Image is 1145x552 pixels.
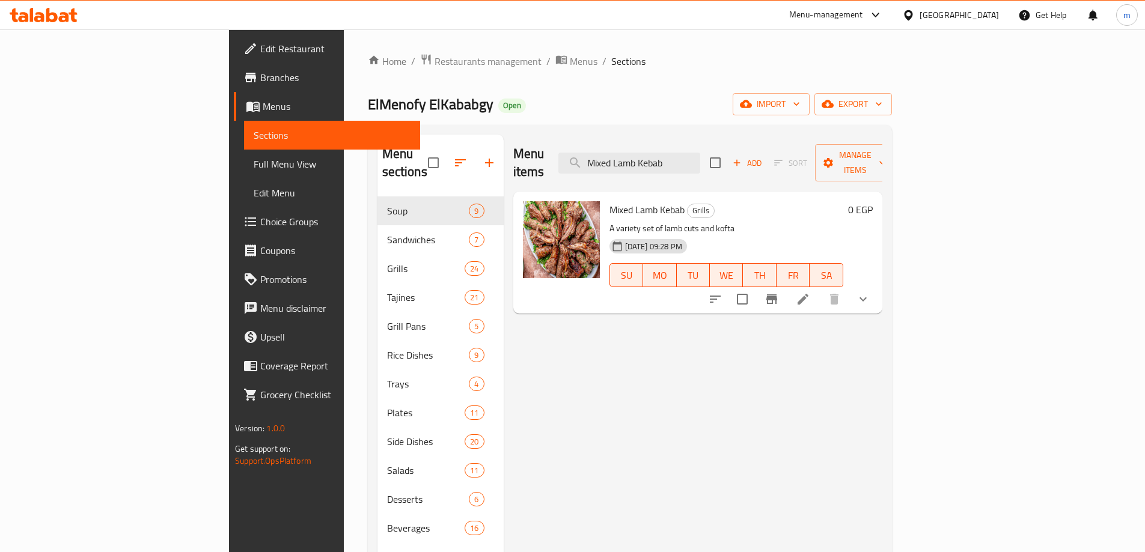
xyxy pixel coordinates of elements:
img: Mixed Lamb Kebab [523,201,600,278]
span: Coupons [260,243,411,258]
span: [DATE] 09:28 PM [620,241,687,252]
div: Tajines21 [377,283,504,312]
span: Tajines [387,290,465,305]
span: Select section first [766,154,815,172]
a: Full Menu View [244,150,420,178]
a: Support.OpsPlatform [235,453,311,469]
a: Sections [244,121,420,150]
span: Get support on: [235,441,290,456]
a: Restaurants management [420,53,542,69]
span: import [742,97,800,112]
span: Mixed Lamb Kebab [609,201,685,219]
button: import [733,93,810,115]
span: Full Menu View [254,157,411,171]
span: Open [498,100,526,111]
div: Menu-management [789,8,863,22]
span: Sections [254,128,411,142]
div: Grill Pans5 [377,312,504,341]
a: Menus [234,92,420,121]
div: items [465,521,484,535]
div: Open [498,99,526,113]
div: Trays [387,377,469,391]
div: items [465,463,484,478]
h2: Menu items [513,145,545,181]
div: Rice Dishes9 [377,341,504,369]
div: Side Dishes20 [377,427,504,456]
span: 21 [465,292,483,303]
a: Edit Menu [244,178,420,207]
span: 4 [469,378,483,390]
button: MO [643,263,676,287]
span: Version: [235,420,264,436]
div: items [469,348,484,362]
div: items [469,204,484,218]
span: Menus [570,54,597,68]
a: Menus [555,53,597,69]
span: Sandwiches [387,232,469,247]
span: m [1123,8,1131,22]
div: Plates11 [377,398,504,427]
span: 7 [469,234,483,246]
input: search [558,153,700,174]
a: Branches [234,63,420,92]
p: A variety set of lamb cuts and kofta [609,221,843,236]
button: delete [820,285,849,314]
span: 11 [465,465,483,476]
span: Grills [387,261,465,276]
span: Grocery Checklist [260,387,411,402]
div: Soup9 [377,196,504,225]
svg: Show Choices [856,292,870,306]
span: export [824,97,882,112]
button: Manage items [815,144,896,181]
span: Select all sections [421,150,446,175]
span: Branches [260,70,411,85]
a: Edit Restaurant [234,34,420,63]
div: Salads11 [377,456,504,485]
span: Rice Dishes [387,348,469,362]
span: Promotions [260,272,411,287]
span: Add item [728,154,766,172]
span: WE [715,267,738,284]
div: [GEOGRAPHIC_DATA] [920,8,999,22]
span: Side Dishes [387,434,465,449]
a: Promotions [234,265,420,294]
nav: breadcrumb [368,53,892,69]
span: Choice Groups [260,214,411,229]
span: Menu disclaimer [260,301,411,315]
span: 11 [465,407,483,419]
span: 5 [469,321,483,332]
div: items [469,377,484,391]
span: Edit Menu [254,186,411,200]
div: items [465,405,484,420]
button: FR [777,263,810,287]
button: SA [810,263,843,287]
span: Add [731,156,763,170]
nav: Menu sections [377,192,504,547]
span: 9 [469,205,483,217]
span: 20 [465,436,483,447]
div: Desserts6 [377,485,504,514]
span: Salads [387,463,465,478]
span: Soup [387,204,469,218]
button: Add section [475,148,504,177]
span: Coverage Report [260,359,411,373]
span: Desserts [387,492,469,506]
span: Select section [703,150,728,175]
span: ElMenofy ElKababgy [368,91,493,118]
button: export [814,93,892,115]
button: TU [677,263,710,287]
span: MO [648,267,671,284]
span: Manage items [825,148,886,178]
span: Grills [688,204,714,217]
span: TH [748,267,771,284]
button: WE [710,263,743,287]
span: Beverages [387,521,465,535]
span: Plates [387,405,465,420]
div: items [469,319,484,333]
span: 24 [465,263,483,274]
